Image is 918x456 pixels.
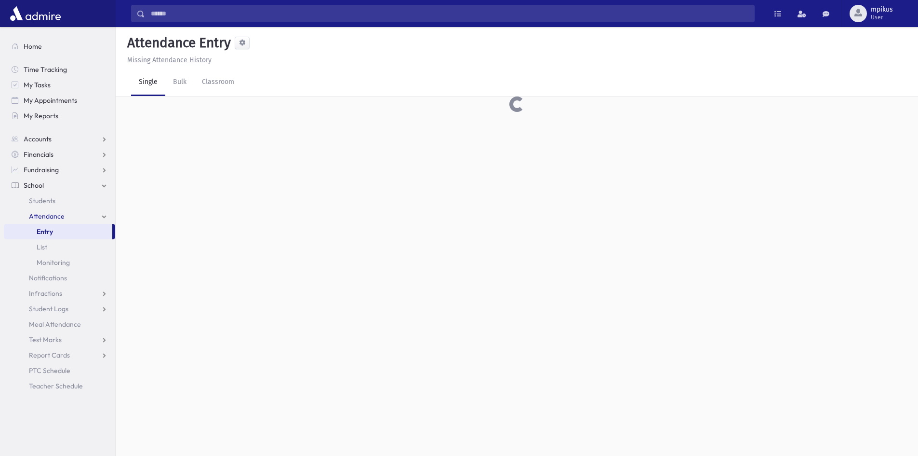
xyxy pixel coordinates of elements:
[24,181,44,190] span: School
[24,96,77,105] span: My Appointments
[24,166,59,174] span: Fundraising
[4,131,115,147] a: Accounts
[123,35,231,51] h5: Attendance Entry
[29,366,70,375] span: PTC Schedule
[4,39,115,54] a: Home
[29,320,81,329] span: Meal Attendance
[4,270,115,286] a: Notifications
[29,196,55,205] span: Students
[123,56,212,64] a: Missing Attendance History
[37,227,53,236] span: Entry
[4,208,115,224] a: Attendance
[165,69,194,96] a: Bulk
[871,14,893,21] span: User
[4,317,115,332] a: Meal Attendance
[37,243,47,251] span: List
[127,56,212,64] u: Missing Attendance History
[29,351,70,359] span: Report Cards
[4,255,115,270] a: Monitoring
[4,108,115,124] a: My Reports
[29,289,62,298] span: Infractions
[4,224,112,239] a: Entry
[29,274,67,282] span: Notifications
[4,77,115,93] a: My Tasks
[871,6,893,14] span: mpikus
[24,81,51,89] span: My Tasks
[4,301,115,317] a: Student Logs
[131,69,165,96] a: Single
[4,93,115,108] a: My Appointments
[29,382,83,390] span: Teacher Schedule
[145,5,754,22] input: Search
[4,239,115,255] a: List
[4,347,115,363] a: Report Cards
[4,147,115,162] a: Financials
[194,69,242,96] a: Classroom
[24,65,67,74] span: Time Tracking
[24,111,58,120] span: My Reports
[24,150,53,159] span: Financials
[29,335,62,344] span: Test Marks
[24,42,42,51] span: Home
[29,212,65,221] span: Attendance
[4,178,115,193] a: School
[4,286,115,301] a: Infractions
[4,363,115,378] a: PTC Schedule
[8,4,63,23] img: AdmirePro
[4,193,115,208] a: Students
[4,332,115,347] a: Test Marks
[29,304,68,313] span: Student Logs
[4,162,115,178] a: Fundraising
[4,62,115,77] a: Time Tracking
[4,378,115,394] a: Teacher Schedule
[24,135,52,143] span: Accounts
[37,258,70,267] span: Monitoring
